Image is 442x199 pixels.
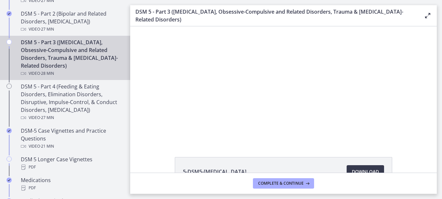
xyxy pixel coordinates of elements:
div: Video [21,25,122,33]
iframe: Video Lesson [130,26,437,142]
div: DSM 5 Longer Case Vignettes [21,155,122,171]
h3: DSM 5 - Part 3 ([MEDICAL_DATA], Obsessive-Compulsive and Related Disorders, Trauma & [MEDICAL_DAT... [135,8,413,23]
span: · 21 min [40,142,54,150]
div: Video [21,70,122,77]
div: PDF [21,163,122,171]
div: Video [21,142,122,150]
span: 5-DSM5-[MEDICAL_DATA] [183,168,246,176]
div: Medications [21,176,122,192]
i: Completed [7,11,12,16]
span: · 27 min [40,25,54,33]
button: Complete & continue [253,178,314,189]
a: Download [347,165,384,178]
div: DSM 5 - Part 4 (Feeding & Eating Disorders, Elimination Disorders, Disruptive, Impulse-Control, &... [21,83,122,122]
div: DSM-5 Case Vignettes and Practice Questions [21,127,122,150]
i: Completed [7,178,12,183]
div: DSM 5 - Part 2 (Bipolar and Related Disorders, [MEDICAL_DATA]) [21,10,122,33]
div: Video [21,114,122,122]
span: Download [352,168,379,176]
div: PDF [21,184,122,192]
i: Completed [7,128,12,133]
span: · 28 min [40,70,54,77]
span: Complete & continue [258,181,304,186]
span: · 27 min [40,114,54,122]
div: DSM 5 - Part 3 ([MEDICAL_DATA], Obsessive-Compulsive and Related Disorders, Trauma & [MEDICAL_DAT... [21,38,122,77]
